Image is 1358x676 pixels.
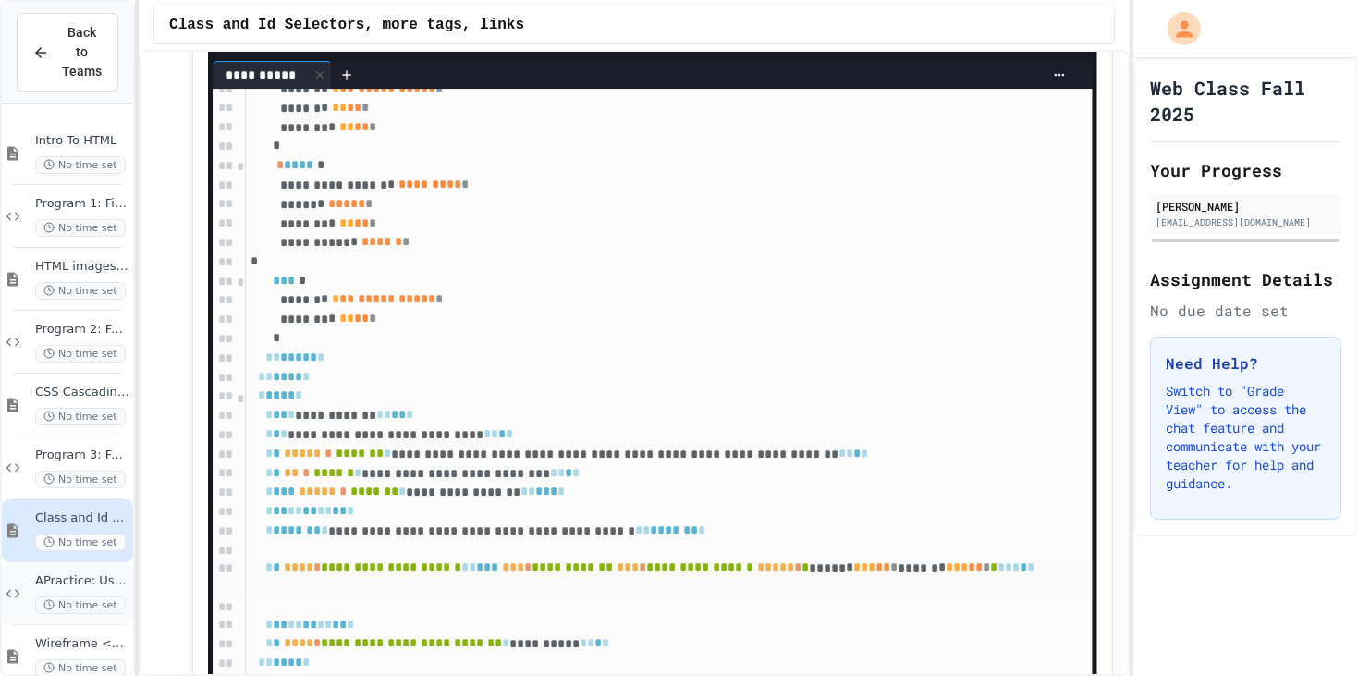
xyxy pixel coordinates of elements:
div: My Account [1148,7,1205,50]
span: Class and Id Selectors, more tags, links [169,14,524,36]
span: Program 2: Favorite Animal Part 2 [35,322,129,338]
div: [EMAIL_ADDRESS][DOMAIN_NAME] [1156,215,1336,229]
span: No time set [35,345,126,363]
span: APractice: Using Class and id tags [35,573,129,589]
span: Program 1: First Webpage [35,196,129,212]
span: No time set [35,596,126,614]
span: Back to Teams [60,23,103,81]
button: Back to Teams [17,13,118,92]
span: No time set [35,471,126,488]
h2: Your Progress [1150,157,1341,183]
span: CSS Cascading Style Sheet [35,385,129,400]
h2: Assignment Details [1150,266,1341,292]
h1: Web Class Fall 2025 [1150,75,1341,127]
span: No time set [35,219,126,237]
span: Program 3: Favorite Animal 3.0 [35,448,129,463]
span: Wireframe <dl> and <pre> Notes [35,636,129,652]
h3: Need Help? [1166,352,1326,375]
span: Intro To HTML [35,133,129,149]
span: No time set [35,282,126,300]
div: No due date set [1150,300,1341,322]
span: No time set [35,408,126,425]
span: HTML images, links and styling tags [35,259,129,275]
div: [PERSON_NAME] [1156,198,1336,215]
span: Class and Id Selectors, more tags, links [35,510,129,526]
p: Switch to "Grade View" to access the chat feature and communicate with your teacher for help and ... [1166,382,1326,493]
span: No time set [35,534,126,551]
span: No time set [35,156,126,174]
